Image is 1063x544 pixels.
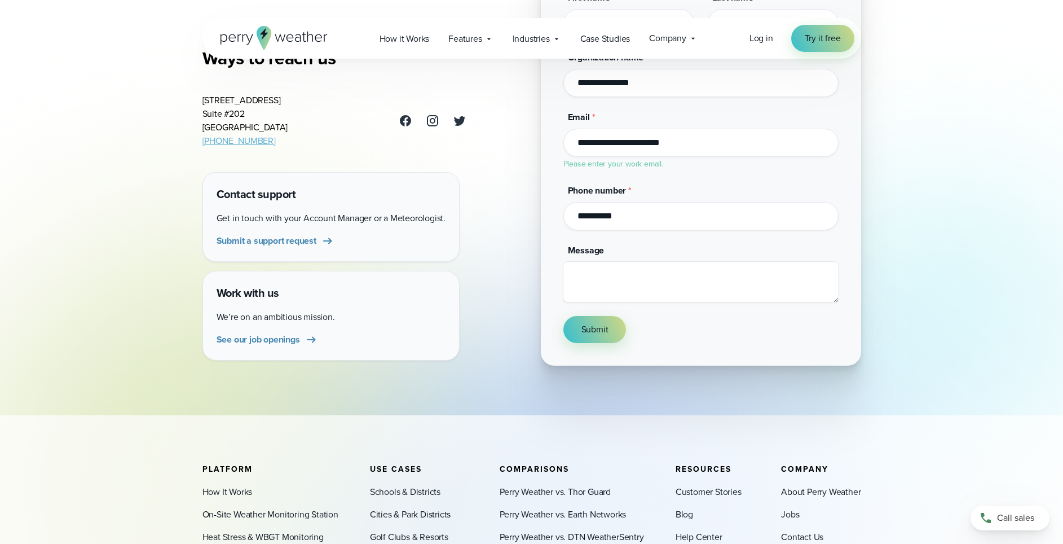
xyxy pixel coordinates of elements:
[370,530,448,544] a: Golf Clubs & Resorts
[500,463,569,475] span: Comparisons
[500,530,644,544] a: Perry Weather vs. DTN WeatherSentry
[202,47,466,69] h3: Ways to reach us
[997,511,1034,525] span: Call sales
[202,463,253,475] span: Platform
[649,32,686,45] span: Company
[370,508,451,521] a: Cities & Park Districts
[202,485,253,499] a: How It Works
[781,485,861,499] a: About Perry Weather
[448,32,482,46] span: Features
[571,27,640,50] a: Case Studies
[676,463,731,475] span: Resources
[568,244,605,257] span: Message
[749,32,773,45] a: Log in
[513,32,550,46] span: Industries
[676,530,722,544] a: Help Center
[568,184,627,197] span: Phone number
[202,94,288,148] address: [STREET_ADDRESS] Suite #202 [GEOGRAPHIC_DATA]
[202,134,276,147] a: [PHONE_NUMBER]
[370,27,439,50] a: How it Works
[217,234,316,248] span: Submit a support request
[217,333,318,346] a: See our job openings
[217,234,334,248] a: Submit a support request
[500,485,611,499] a: Perry Weather vs. Thor Guard
[217,212,446,225] p: Get in touch with your Account Manager or a Meteorologist.
[781,508,799,521] a: Jobs
[581,323,608,336] span: Submit
[781,463,828,475] span: Company
[202,530,324,544] a: Heat Stress & WBGT Monitoring
[380,32,430,46] span: How it Works
[971,506,1049,530] a: Call sales
[563,158,663,170] label: Please enter your work email.
[781,530,823,544] a: Contact Us
[568,111,590,124] span: Email
[217,186,446,203] h4: Contact support
[500,508,627,521] a: Perry Weather vs. Earth Networks
[370,485,440,499] a: Schools & Districts
[217,310,446,324] p: We’re on an ambitious mission.
[580,32,630,46] span: Case Studies
[805,32,841,45] span: Try it free
[676,508,693,521] a: Blog
[791,25,854,52] a: Try it free
[217,285,446,301] h4: Work with us
[370,463,422,475] span: Use Cases
[676,485,742,499] a: Customer Stories
[202,508,338,521] a: On-Site Weather Monitoring Station
[563,316,627,343] button: Submit
[217,333,300,346] span: See our job openings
